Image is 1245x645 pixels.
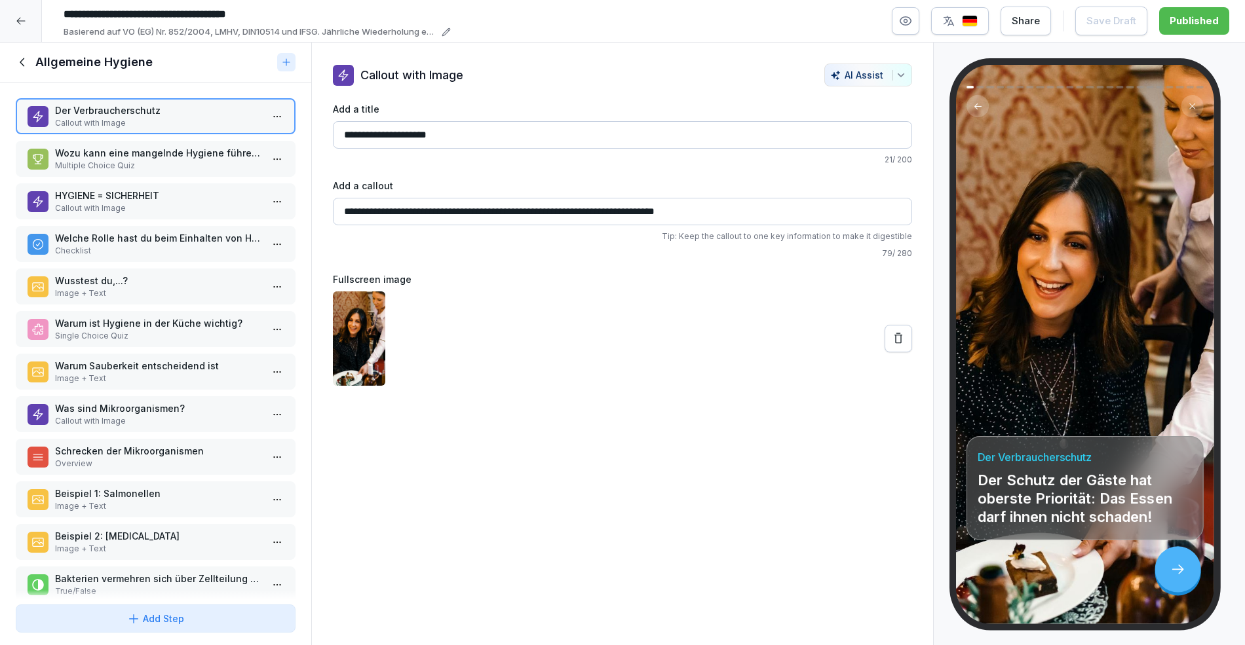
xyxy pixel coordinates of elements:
h4: Der Verbraucherschutz [978,450,1193,464]
p: Single Choice Quiz [55,330,261,342]
p: Beispiel 2: [MEDICAL_DATA] [55,529,261,543]
p: Warum ist Hygiene in der Küche wichtig? [55,316,261,330]
p: Der Verbraucherschutz [55,103,261,117]
div: Bakterien vermehren sich über Zellteilung alle 20 Minuten.True/False [16,566,296,602]
p: 79 / 280 [333,248,912,259]
div: Published [1170,14,1219,28]
p: Callout with Image [55,117,261,129]
p: Der Schutz der Gäste hat oberste Priorität: Das Essen darf ihnen nicht schaden! [978,471,1193,526]
button: Published [1159,7,1229,35]
p: Wozu kann eine mangelnde Hygiene führen? [55,146,261,160]
p: True/False [55,585,261,597]
p: Callout with Image [55,202,261,214]
p: HYGIENE = SICHERHEIT [55,189,261,202]
p: Schrecken der Mikroorganismen [55,444,261,458]
div: Schrecken der MikroorganismenOverview [16,439,296,475]
div: HYGIENE = SICHERHEITCallout with Image [16,183,296,219]
p: Bakterien vermehren sich über Zellteilung alle 20 Minuten. [55,572,261,585]
div: Beispiel 1: SalmonellenImage + Text [16,481,296,517]
button: Add Step [16,604,296,633]
div: Warum ist Hygiene in der Küche wichtig?Single Choice Quiz [16,311,296,347]
button: AI Assist [824,64,912,86]
div: Wozu kann eine mangelnde Hygiene führen?Multiple Choice Quiz [16,141,296,177]
div: Der VerbraucherschutzCallout with Image [16,98,296,134]
h1: Allgemeine Hygiene [35,54,153,70]
p: Multiple Choice Quiz [55,160,261,172]
div: Wusstest du,...?Image + Text [16,268,296,304]
button: Save Draft [1075,7,1147,35]
p: Tip: Keep the callout to one key information to make it digestible [333,230,912,242]
img: u6t0bhdv0skqrgsspnfrmsyv.png [333,291,385,386]
p: Image + Text [55,373,261,384]
p: Overview [55,458,261,470]
div: Beispiel 2: [MEDICAL_DATA]Image + Text [16,524,296,560]
p: Image + Text [55,500,261,512]
div: Save Draft [1086,14,1136,28]
p: Checklist [55,245,261,257]
label: Add a title [333,102,912,116]
div: Share [1012,14,1040,28]
div: AI Assist [830,69,906,81]
p: 21 / 200 [333,154,912,166]
img: de.svg [962,15,978,28]
p: Wusstest du,...? [55,274,261,287]
p: Callout with Image [360,66,463,84]
div: Welche Rolle hast du beim Einhalten von Hygienemaßnahmen?Checklist [16,226,296,262]
button: Share [1001,7,1051,35]
label: Fullscreen image [333,272,912,286]
p: Beispiel 1: Salmonellen [55,487,261,500]
p: Welche Rolle hast du beim Einhalten von Hygienemaßnahmen? [55,231,261,245]
p: Was sind Mikroorganismen? [55,401,261,415]
p: Warum Sauberkeit entscheidend ist [55,359,261,373]
p: Basierend auf VO (EG) Nr. 852/2004, LMHV, DIN10514 und IFSG. Jährliche Wiederholung empfohlen. Mi... [64,26,438,39]
label: Add a callout [333,179,912,193]
p: Callout with Image [55,415,261,427]
p: Image + Text [55,543,261,555]
p: Image + Text [55,287,261,299]
div: Add Step [127,612,184,625]
div: Was sind Mikroorganismen?Callout with Image [16,396,296,432]
div: Warum Sauberkeit entscheidend istImage + Text [16,354,296,390]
